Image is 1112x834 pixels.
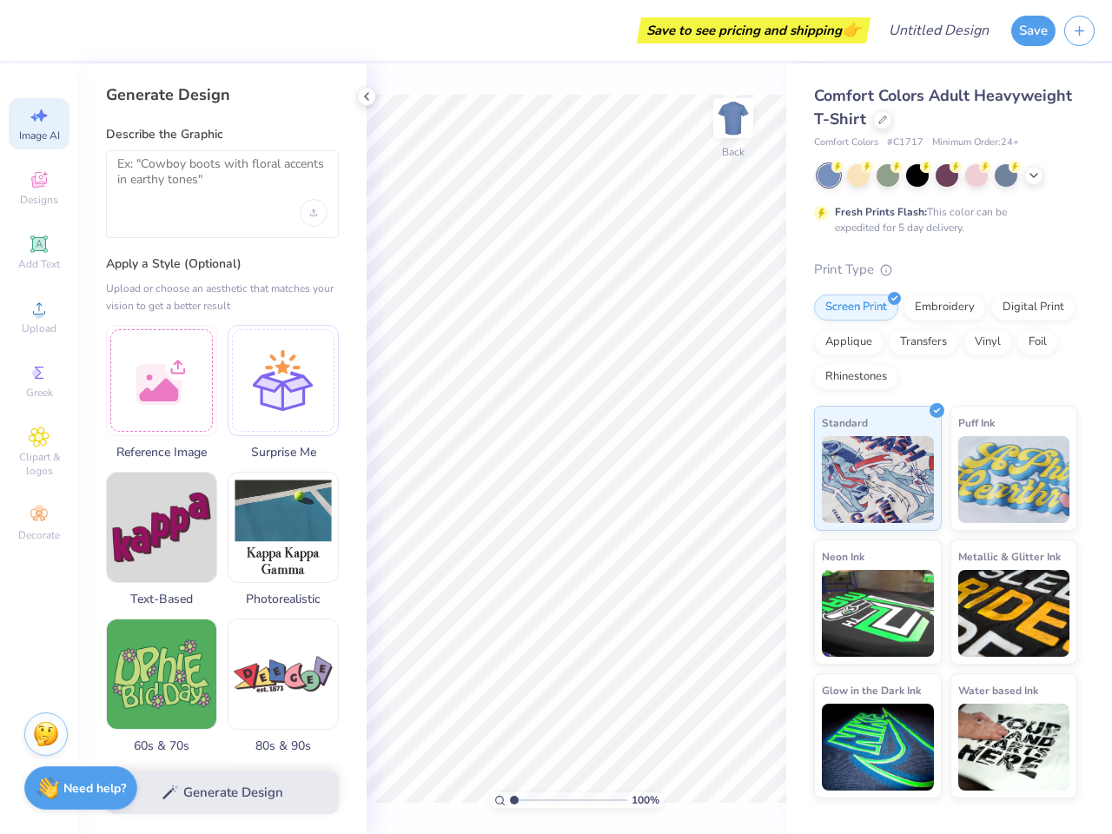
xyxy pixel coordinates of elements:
[889,329,958,355] div: Transfers
[887,136,923,150] span: # C1717
[963,329,1012,355] div: Vinyl
[958,681,1038,699] span: Water based Ink
[814,260,1077,280] div: Print Type
[106,280,339,314] div: Upload or choose an aesthetic that matches your vision to get a better result
[814,329,884,355] div: Applique
[228,473,338,582] img: Photorealistic
[822,436,934,523] img: Standard
[106,126,339,143] label: Describe the Graphic
[106,84,339,105] div: Generate Design
[300,199,328,227] div: Upload image
[632,792,659,808] span: 100 %
[822,704,934,791] img: Glow in the Dark Ink
[1017,329,1058,355] div: Foil
[822,414,868,432] span: Standard
[106,590,217,608] span: Text-Based
[18,257,60,271] span: Add Text
[822,681,921,699] span: Glow in the Dark Ink
[958,547,1061,566] span: Metallic & Glitter Ink
[722,144,745,160] div: Back
[228,619,338,729] img: 80s & 90s
[106,443,217,461] span: Reference Image
[19,129,60,142] span: Image AI
[9,450,69,478] span: Clipart & logos
[958,704,1070,791] img: Water based Ink
[18,528,60,542] span: Decorate
[875,13,1003,48] input: Untitled Design
[903,295,986,321] div: Embroidery
[22,321,56,335] span: Upload
[228,590,339,608] span: Photorealistic
[958,436,1070,523] img: Puff Ink
[228,443,339,461] span: Surprise Me
[814,295,898,321] div: Screen Print
[958,414,995,432] span: Puff Ink
[814,85,1072,129] span: Comfort Colors Adult Heavyweight T-Shirt
[958,570,1070,657] img: Metallic & Glitter Ink
[932,136,1019,150] span: Minimum Order: 24 +
[641,17,866,43] div: Save to see pricing and shipping
[814,364,898,390] div: Rhinestones
[716,101,751,136] img: Back
[228,737,339,755] span: 80s & 90s
[814,136,878,150] span: Comfort Colors
[106,255,339,273] label: Apply a Style (Optional)
[63,780,126,797] strong: Need help?
[822,570,934,657] img: Neon Ink
[106,737,217,755] span: 60s & 70s
[26,386,53,400] span: Greek
[107,619,216,729] img: 60s & 70s
[107,473,216,582] img: Text-Based
[991,295,1076,321] div: Digital Print
[842,19,861,40] span: 👉
[20,193,58,207] span: Designs
[1011,16,1056,46] button: Save
[835,204,1049,235] div: This color can be expedited for 5 day delivery.
[822,547,864,566] span: Neon Ink
[835,205,927,219] strong: Fresh Prints Flash:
